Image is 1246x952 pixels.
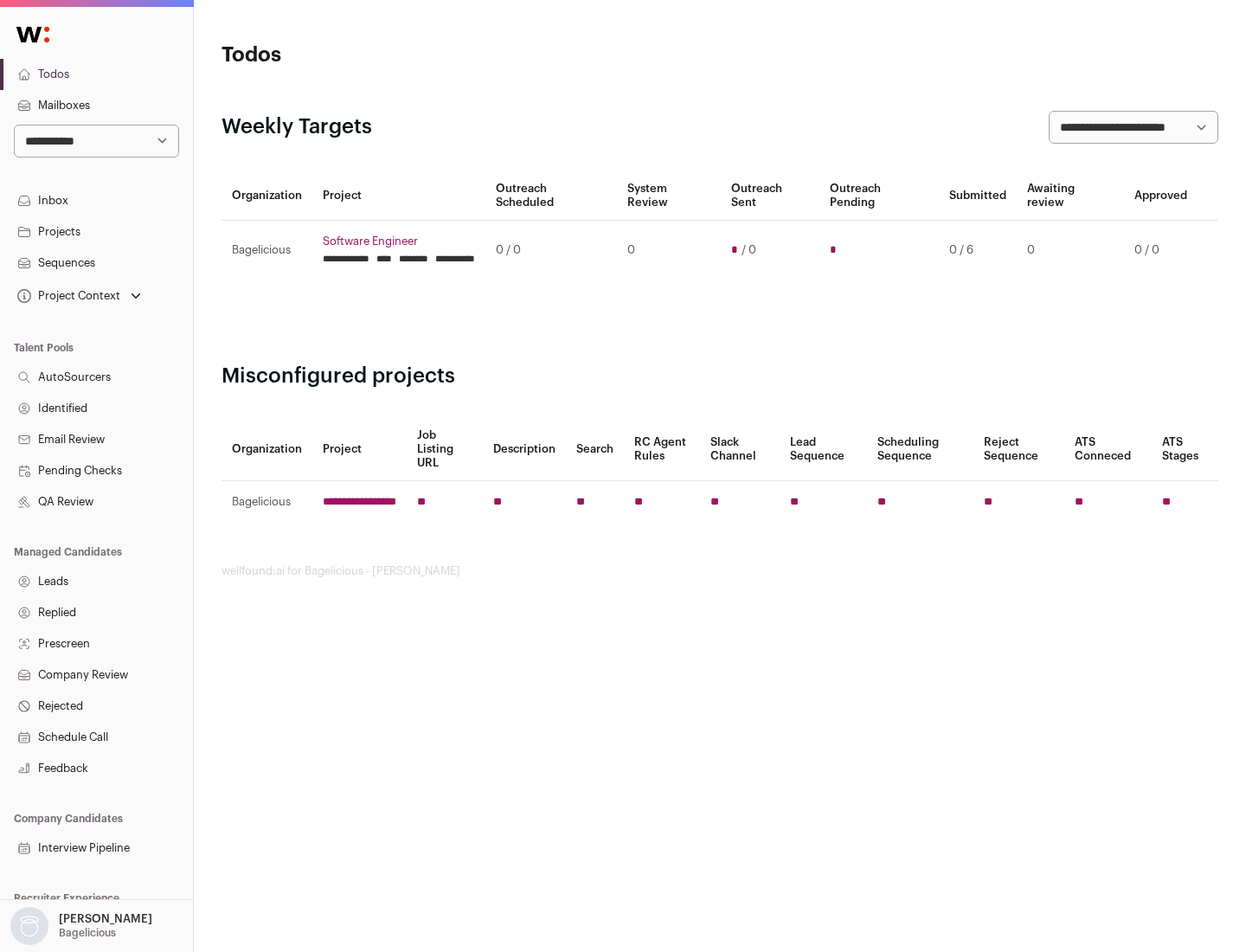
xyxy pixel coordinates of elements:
th: Lead Sequence [780,418,867,481]
td: 0 / 6 [939,221,1017,280]
img: Wellfound [7,17,59,52]
td: 0 / 0 [1124,221,1198,280]
th: Outreach Pending [819,171,938,221]
p: Bagelicious [59,926,116,940]
th: RC Agent Rules [624,418,699,481]
th: Project [312,171,485,221]
th: Description [483,418,566,481]
th: Approved [1124,171,1198,221]
th: Submitted [939,171,1017,221]
th: Awaiting review [1017,171,1124,221]
th: Search [566,418,624,481]
th: Project [312,418,407,481]
h1: Todos [222,42,554,69]
th: ATS Conneced [1064,418,1151,481]
div: Project Context [14,289,120,303]
h2: Misconfigured projects [222,363,1218,390]
td: 0 / 0 [485,221,617,280]
th: Outreach Scheduled [485,171,617,221]
td: 0 [1017,221,1124,280]
button: Open dropdown [7,907,156,945]
th: Job Listing URL [407,418,483,481]
th: Slack Channel [700,418,780,481]
th: ATS Stages [1152,418,1218,481]
th: Scheduling Sequence [867,418,973,481]
img: nopic.png [10,907,48,945]
th: Organization [222,171,312,221]
th: System Review [617,171,720,221]
td: Bagelicious [222,481,312,524]
th: Organization [222,418,312,481]
a: Software Engineer [323,235,475,248]
th: Reject Sequence [973,418,1065,481]
h2: Weekly Targets [222,113,372,141]
button: Open dropdown [14,284,145,308]
footer: wellfound:ai for Bagelicious - [PERSON_NAME] [222,564,1218,578]
td: 0 [617,221,720,280]
p: [PERSON_NAME] [59,912,152,926]
td: Bagelicious [222,221,312,280]
th: Outreach Sent [721,171,820,221]
span: / 0 [742,243,756,257]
